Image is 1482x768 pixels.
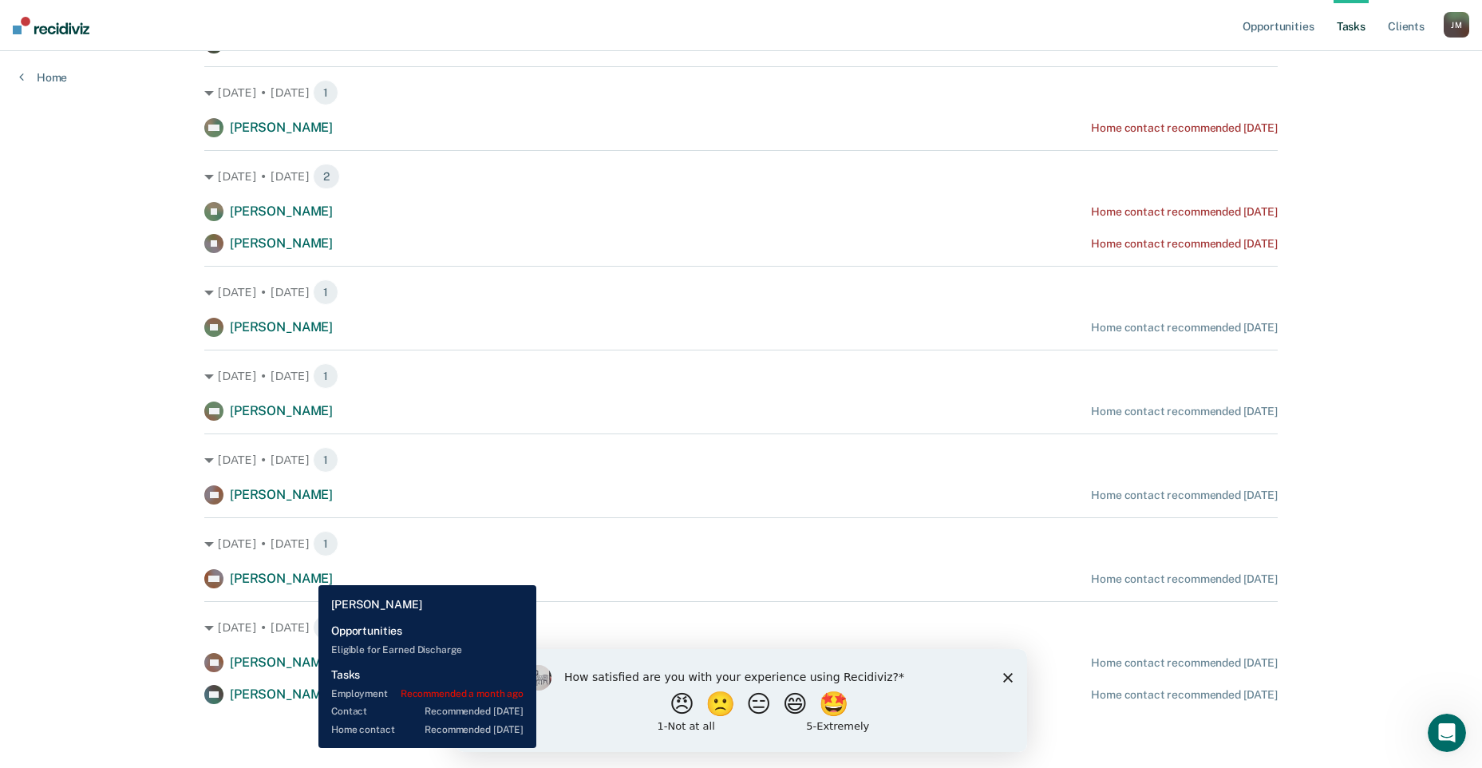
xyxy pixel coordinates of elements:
[204,615,1278,640] div: [DATE] • [DATE] 2
[313,531,338,556] span: 1
[313,80,338,105] span: 1
[230,403,333,418] span: [PERSON_NAME]
[313,363,338,389] span: 1
[230,687,333,702] span: [PERSON_NAME]
[313,279,338,305] span: 1
[1091,121,1278,135] div: Home contact recommended [DATE]
[313,164,340,189] span: 2
[19,70,67,85] a: Home
[204,80,1278,105] div: [DATE] • [DATE] 1
[230,571,333,586] span: [PERSON_NAME]
[1091,237,1278,251] div: Home contact recommended [DATE]
[230,204,333,219] span: [PERSON_NAME]
[1091,688,1278,702] div: Home contact recommended [DATE]
[230,319,333,335] span: [PERSON_NAME]
[1091,656,1278,670] div: Home contact recommended [DATE]
[204,164,1278,189] div: [DATE] • [DATE] 2
[230,120,333,135] span: [PERSON_NAME]
[313,447,338,473] span: 1
[204,363,1278,389] div: [DATE] • [DATE] 1
[1091,572,1278,586] div: Home contact recommended [DATE]
[204,447,1278,473] div: [DATE] • [DATE] 1
[1444,12,1469,38] div: J M
[230,655,333,670] span: [PERSON_NAME]
[1428,714,1466,752] iframe: Intercom live chat
[1444,12,1469,38] button: JM
[1091,489,1278,502] div: Home contact recommended [DATE]
[456,649,1027,752] iframe: Survey by Kim from Recidiviz
[1091,205,1278,219] div: Home contact recommended [DATE]
[13,17,89,34] img: Recidiviz
[1091,405,1278,418] div: Home contact recommended [DATE]
[204,531,1278,556] div: [DATE] • [DATE] 1
[204,279,1278,305] div: [DATE] • [DATE] 1
[1091,321,1278,335] div: Home contact recommended [DATE]
[230,487,333,502] span: [PERSON_NAME]
[313,615,340,640] span: 2
[230,236,333,251] span: [PERSON_NAME]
